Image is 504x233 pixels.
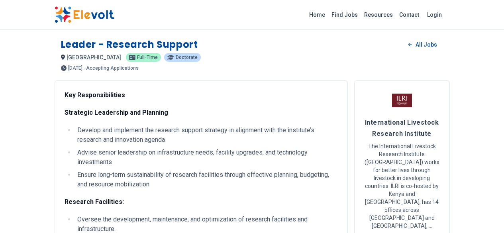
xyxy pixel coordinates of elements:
a: Find Jobs [328,8,361,21]
a: Resources [361,8,396,21]
a: Home [306,8,328,21]
li: Ensure long-term sustainability of research facilities through effective planning, budgeting, and... [75,170,338,189]
span: Full-time [137,55,158,60]
span: International Livestock Research Institute [365,119,439,137]
a: Login [422,7,447,23]
li: Advise senior leadership on infrastructure needs, facility upgrades, and technology investments [75,148,338,167]
a: Contact [396,8,422,21]
p: The International Livestock Research Institute ([GEOGRAPHIC_DATA]) works for better lives through... [364,142,440,230]
strong: Key Responsibilities [65,91,125,99]
span: [DATE] [68,66,82,70]
strong: Research Facilities: [65,198,124,206]
p: - Accepting Applications [84,66,139,70]
span: Doctorate [176,55,198,60]
span: [GEOGRAPHIC_DATA] [67,54,121,61]
h1: Leader - Research Support [61,38,198,51]
a: All Jobs [402,39,443,51]
img: International Livestock Research Institute [392,90,412,110]
li: Develop and implement the research support strategy in alignment with the institute’s research an... [75,125,338,145]
img: Elevolt [55,6,114,23]
strong: Strategic Leadership and Planning [65,109,168,116]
